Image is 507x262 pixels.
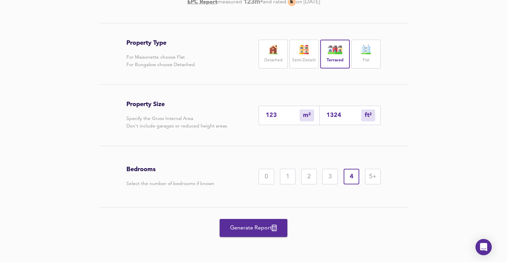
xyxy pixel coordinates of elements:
div: 2 [301,169,317,184]
div: Semi-Detach [289,40,319,68]
label: Detached [264,56,282,65]
div: m² [361,109,375,121]
label: Terraced [327,56,344,65]
div: 0 [259,169,274,184]
img: house-icon [327,45,344,54]
label: Semi-Detach [292,56,316,65]
div: Terraced [320,40,349,68]
button: Generate Report [220,219,287,237]
div: m² [300,109,314,121]
input: Sqft [326,112,361,119]
img: house-icon [296,45,312,54]
div: Open Intercom Messenger [475,239,492,255]
div: Detached [259,40,288,68]
div: 4 [344,169,359,184]
img: house-icon [265,45,282,54]
p: Select the number of bedrooms if known [126,180,214,187]
label: Flat [363,56,369,65]
p: For Maisonette choose Flat For Bungalow choose Detached [126,54,195,68]
span: Generate Report [226,223,281,233]
img: flat-icon [358,45,374,54]
div: Flat [351,40,381,68]
h3: Property Type [126,39,195,47]
input: Enter sqm [266,112,300,119]
h3: Bedrooms [126,166,214,173]
h3: Property Size [126,101,227,108]
div: 1 [280,169,296,184]
p: Specify the Gross Internal Area Don't include garages or reduced height areas [126,115,227,130]
div: 3 [322,169,338,184]
div: 5+ [365,169,381,184]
